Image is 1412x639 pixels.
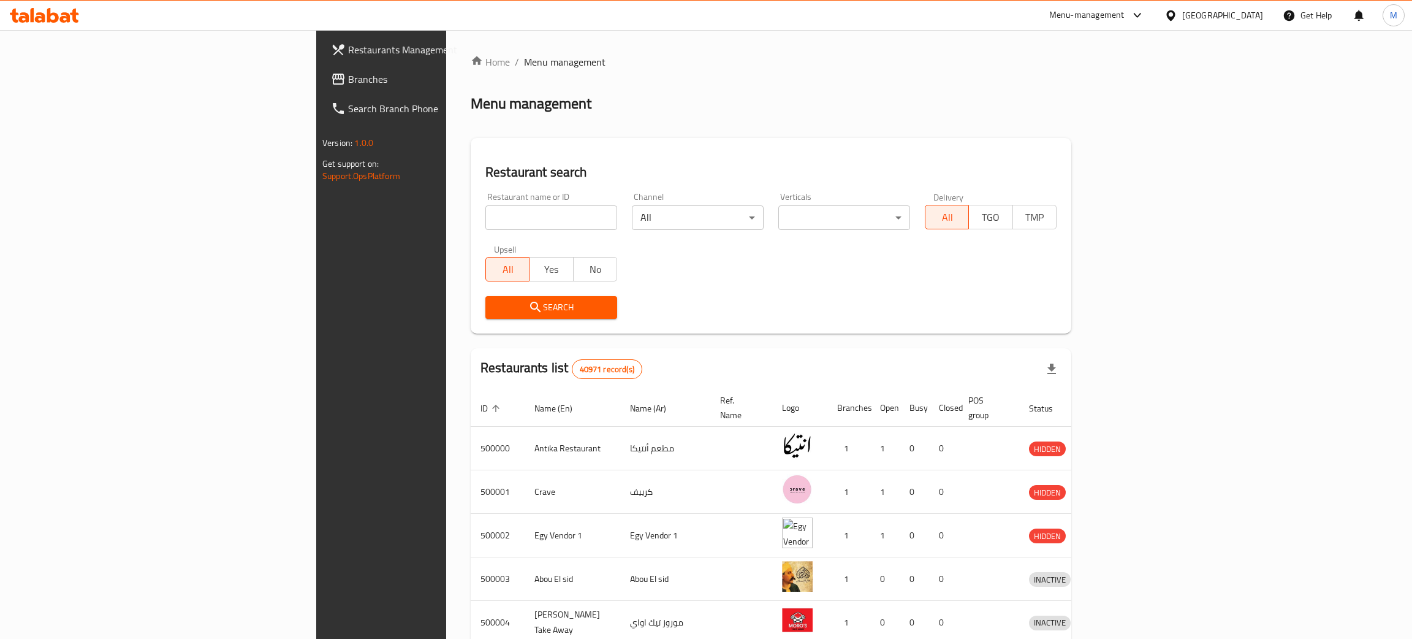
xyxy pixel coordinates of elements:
div: Export file [1037,354,1066,384]
h2: Restaurants list [480,359,642,379]
th: Logo [772,389,827,427]
span: HIDDEN [1029,442,1066,456]
a: Search Branch Phone [321,94,552,123]
span: Status [1029,401,1069,416]
span: All [491,261,525,278]
label: Delivery [933,193,964,201]
td: 0 [900,514,929,557]
span: All [930,209,964,226]
span: HIDDEN [1029,486,1066,500]
td: Egy Vendor 1 [620,514,710,557]
button: No [573,257,617,281]
td: Antika Restaurant [525,427,620,470]
td: 1 [827,514,870,557]
td: 0 [900,470,929,514]
td: 0 [900,427,929,470]
button: All [925,205,969,229]
img: Abou El sid [782,561,813,592]
div: HIDDEN [1029,442,1066,456]
span: Ref. Name [720,393,757,423]
div: All [632,205,764,230]
a: Support.OpsPlatform [322,168,400,184]
span: Get support on: [322,156,379,172]
span: No [579,261,612,278]
td: 0 [929,470,958,514]
td: 0 [929,514,958,557]
span: Restaurants Management [348,42,542,57]
span: Name (En) [534,401,588,416]
nav: breadcrumb [471,55,1071,69]
div: Menu-management [1049,8,1125,23]
img: Crave [782,474,813,505]
span: 40971 record(s) [572,364,642,375]
td: Egy Vendor 1 [525,514,620,557]
td: 0 [900,557,929,601]
span: Branches [348,72,542,86]
td: 1 [827,470,870,514]
th: Open [870,389,900,427]
h2: Restaurant search [485,163,1057,182]
span: Name (Ar) [630,401,682,416]
a: Restaurants Management [321,35,552,64]
span: INACTIVE [1029,616,1071,630]
span: TGO [974,209,1008,226]
td: 0 [870,557,900,601]
div: ​ [778,205,910,230]
span: POS group [968,393,1004,423]
span: Search Branch Phone [348,101,542,116]
div: [GEOGRAPHIC_DATA] [1182,9,1263,22]
td: 1 [827,427,870,470]
td: 1 [870,427,900,470]
button: TMP [1012,205,1057,229]
span: Yes [534,261,568,278]
span: INACTIVE [1029,573,1071,587]
td: 1 [870,470,900,514]
label: Upsell [494,245,517,253]
td: كرييف [620,470,710,514]
th: Closed [929,389,958,427]
button: Yes [529,257,573,281]
span: TMP [1018,209,1052,226]
img: Antika Restaurant [782,430,813,461]
button: All [485,257,529,281]
div: Total records count [572,359,642,379]
td: Abou El sid [525,557,620,601]
td: 1 [827,557,870,601]
span: Version: [322,135,352,151]
a: Branches [321,64,552,94]
div: INACTIVE [1029,572,1071,587]
span: Menu management [524,55,605,69]
td: Abou El sid [620,557,710,601]
img: Moro's Take Away [782,605,813,635]
span: 1.0.0 [354,135,373,151]
div: HIDDEN [1029,529,1066,543]
td: 1 [870,514,900,557]
td: 0 [929,427,958,470]
button: TGO [968,205,1012,229]
button: Search [485,296,617,319]
td: مطعم أنتيكا [620,427,710,470]
td: Crave [525,470,620,514]
img: Egy Vendor 1 [782,518,813,548]
span: Search [495,300,607,315]
input: Search for restaurant name or ID.. [485,205,617,230]
span: M [1390,9,1397,22]
span: HIDDEN [1029,529,1066,543]
span: ID [480,401,504,416]
td: 0 [929,557,958,601]
th: Branches [827,389,870,427]
th: Busy [900,389,929,427]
